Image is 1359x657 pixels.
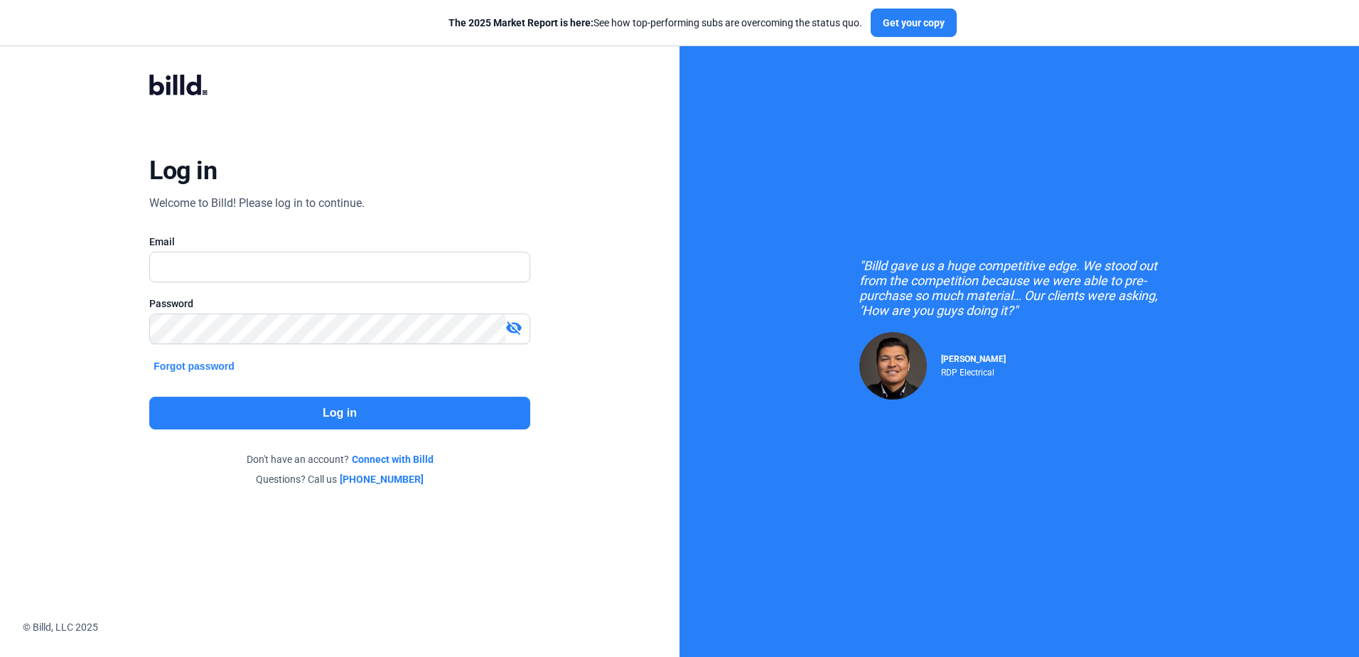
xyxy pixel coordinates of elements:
div: "Billd gave us a huge competitive edge. We stood out from the competition because we were able to... [859,258,1179,318]
button: Forgot password [149,358,239,374]
button: Log in [149,397,530,429]
div: RDP Electrical [941,364,1006,378]
div: Log in [149,155,217,186]
div: Welcome to Billd! Please log in to continue. [149,195,365,212]
a: [PHONE_NUMBER] [340,472,424,486]
span: The 2025 Market Report is here: [448,17,593,28]
img: Raul Pacheco [859,332,927,400]
div: Don't have an account? [149,452,530,466]
mat-icon: visibility_off [505,319,522,336]
div: Questions? Call us [149,472,530,486]
div: Email [149,235,530,249]
div: Password [149,297,530,311]
span: [PERSON_NAME] [941,354,1006,364]
div: See how top-performing subs are overcoming the status quo. [448,16,862,30]
button: Get your copy [871,9,957,37]
a: Connect with Billd [352,452,434,466]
